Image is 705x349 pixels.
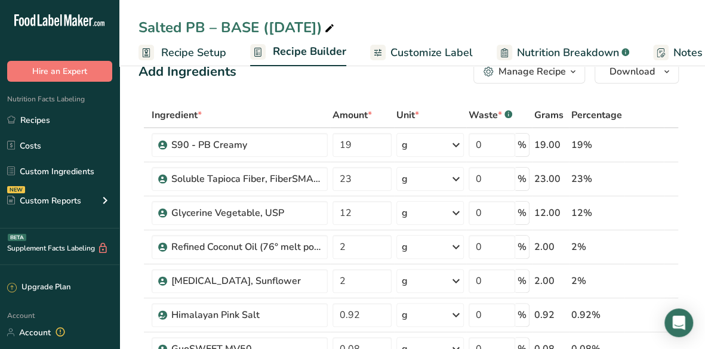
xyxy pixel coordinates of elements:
div: Refined Coconut Oil (76° melt point) [171,240,321,254]
a: Recipe Builder [250,38,346,67]
div: 0.92 [534,308,567,322]
span: Recipe Setup [161,45,226,61]
span: Recipe Builder [273,44,346,60]
span: Nutrition Breakdown [517,45,619,61]
div: 12.00 [534,206,567,220]
div: NEW [7,186,25,193]
span: Ingredient [152,108,202,122]
a: Nutrition Breakdown [497,39,629,66]
div: 0.92% [571,308,622,322]
div: g [402,138,408,152]
div: Manage Recipe [498,64,566,79]
div: Salted PB – BASE ([DATE]) [138,17,337,38]
div: [MEDICAL_DATA], Sunflower [171,274,321,288]
div: Custom Reports [7,194,81,207]
div: 19.00 [534,138,567,152]
div: Himalayan Pink Salt [171,308,321,322]
div: 19% [571,138,622,152]
div: 12% [571,206,622,220]
div: 23% [571,172,622,186]
div: 2% [571,274,622,288]
span: Percentage [571,108,622,122]
div: g [402,206,408,220]
div: Upgrade Plan [7,282,70,294]
span: Download [609,64,655,79]
span: Unit [396,108,419,122]
div: 2% [571,240,622,254]
button: Manage Recipe [473,60,585,84]
div: Add Ingredients [138,62,236,82]
div: Glycerine Vegetable, USP [171,206,321,220]
div: S90 - PB Creamy [171,138,321,152]
div: g [402,240,408,254]
div: Waste [469,108,512,122]
div: g [402,172,408,186]
div: 2.00 [534,274,567,288]
div: g [402,274,408,288]
div: 23.00 [534,172,567,186]
div: Open Intercom Messenger [664,308,693,337]
div: BETA [8,234,26,241]
button: Hire an Expert [7,61,112,82]
button: Download [595,60,679,84]
div: Soluble Tapioca Fiber, FiberSMART TS90 [171,172,321,186]
span: Customize Label [390,45,473,61]
a: Customize Label [370,39,473,66]
div: 2.00 [534,240,567,254]
a: Recipe Setup [138,39,226,66]
div: g [402,308,408,322]
span: Amount [333,108,372,122]
span: Grams [534,108,564,122]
